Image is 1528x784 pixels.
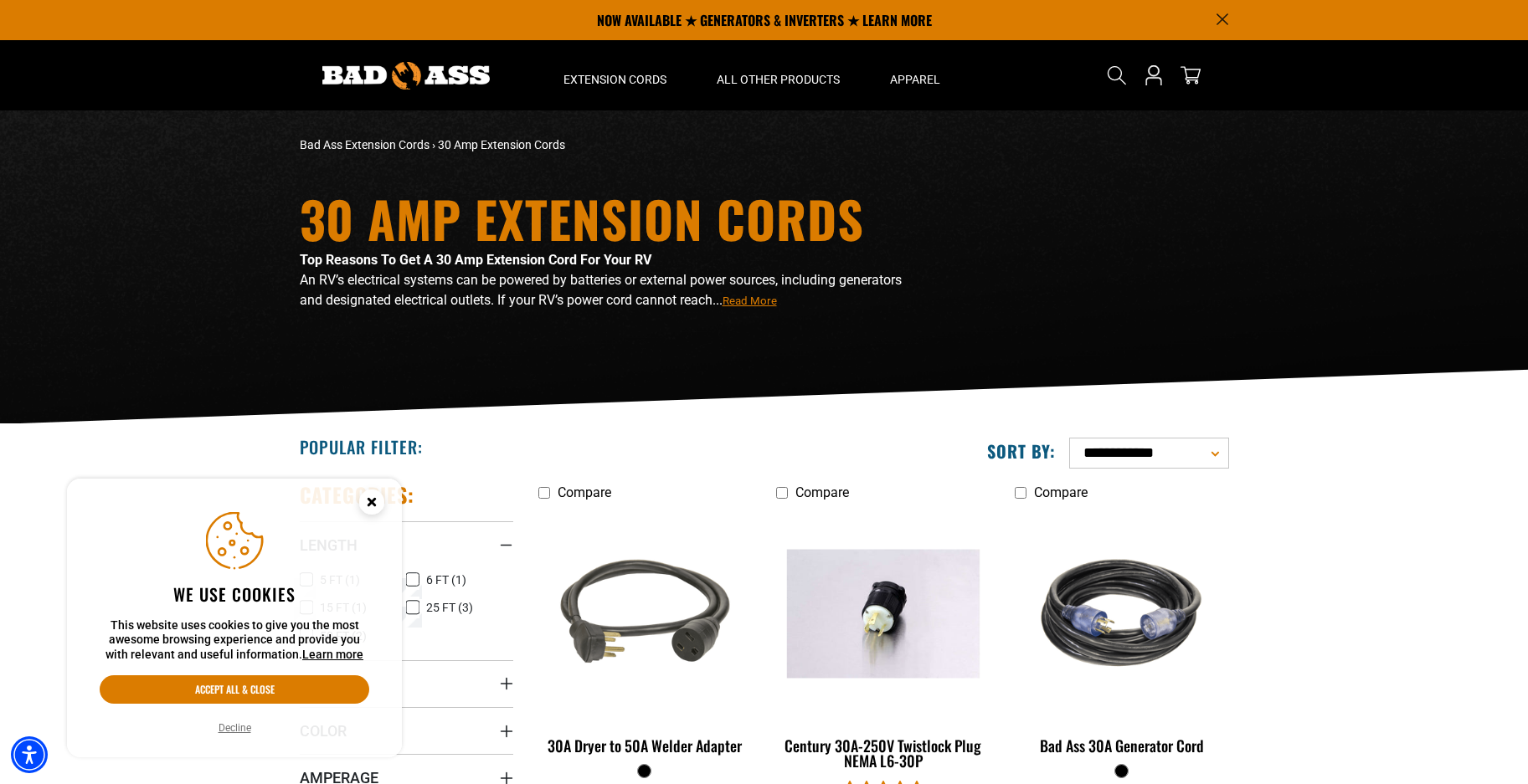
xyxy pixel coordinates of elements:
span: Compare [795,484,849,500]
label: Sort by: [987,440,1056,462]
p: This website uses cookies to give you the most awesome browsing experience and provide you with r... [100,618,369,663]
span: › [432,138,435,151]
summary: Search [1104,62,1130,89]
a: Century 30A-250V Twistlock Plug NEMA L6-30P Century 30A-250V Twistlock Plug NEMA L6-30P [776,509,990,778]
img: Century 30A-250V Twistlock Plug NEMA L6-30P [778,549,989,678]
a: This website uses cookies to give you the most awesome browsing experience and provide you with r... [302,648,363,661]
div: Accessibility Menu [11,736,48,773]
button: Accept all & close [100,675,369,704]
summary: Apparel [865,40,965,110]
span: 25 FT (3) [426,602,473,613]
button: Decline [214,720,256,736]
p: An RV’s electrical systems can be powered by batteries or external power sources, including gener... [300,270,911,310]
a: Bad Ass Extension Cords [300,138,430,151]
span: Read More [723,295,777,307]
span: 6 FT (1) [426,574,466,586]
button: Close this option [342,479,402,530]
span: 30 Amp Extension Cords [438,138,565,151]
span: All Other Products [717,72,840,87]
summary: Gauge [300,660,513,707]
a: cart [1177,65,1204,85]
img: black [1016,517,1227,710]
summary: Extension Cords [538,40,692,110]
div: Bad Ass 30A Generator Cord [1015,738,1228,753]
span: Apparel [890,72,940,87]
span: Extension Cords [563,72,666,87]
a: black Bad Ass 30A Generator Cord [1015,509,1228,763]
div: Century 30A-250V Twistlock Plug NEMA L6-30P [776,738,990,768]
span: Compare [1034,484,1088,500]
a: black 30A Dryer to 50A Welder Adapter [538,509,752,763]
h1: 30 Amp Extension Cords [300,193,911,243]
summary: Length [300,521,513,568]
span: Compare [558,484,611,500]
img: black [539,517,750,710]
div: 30A Dryer to 50A Welder Adapter [538,738,752,753]
summary: All Other Products [692,40,865,110]
a: Open this option [1140,40,1167,110]
h2: We use cookies [100,583,369,605]
aside: Cookie Consent [67,479,402,758]
h2: Popular Filter: [300,436,423,458]
strong: Top Reasons To Get A 30 Amp Extension Cord For Your RV [300,252,651,268]
nav: breadcrumbs [300,136,911,154]
summary: Color [300,707,513,754]
img: Bad Ass Extension Cords [322,62,490,90]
